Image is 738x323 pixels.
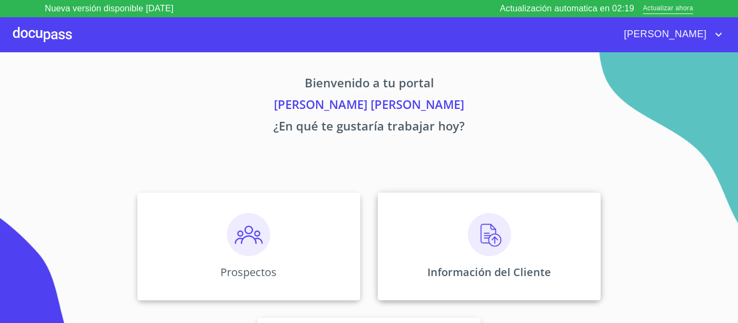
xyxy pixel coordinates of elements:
p: [PERSON_NAME] [PERSON_NAME] [36,95,702,117]
p: Nueva versión disponible [DATE] [45,2,173,15]
img: prospectos.png [227,213,270,256]
p: Actualización automatica en 02:19 [500,2,634,15]
p: Prospectos [220,265,277,279]
p: ¿En qué te gustaría trabajar hoy? [36,117,702,139]
span: Actualizar ahora [643,3,693,15]
span: [PERSON_NAME] [616,26,712,43]
p: Bienvenido a tu portal [36,74,702,95]
img: carga.png [468,213,511,256]
button: account of current user [616,26,725,43]
p: Información del Cliente [427,265,551,279]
